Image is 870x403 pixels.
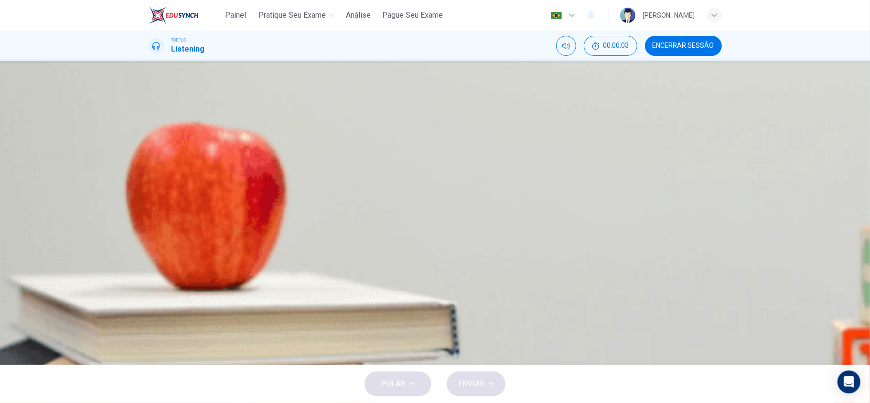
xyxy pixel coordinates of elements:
[149,6,199,25] img: EduSynch logo
[225,10,246,21] span: Painel
[620,8,635,23] img: Profile picture
[255,7,338,24] button: Pratique seu exame
[556,36,576,56] div: Silenciar
[172,37,187,43] span: TOEFL®
[149,6,221,25] a: EduSynch logo
[258,10,326,21] span: Pratique seu exame
[550,12,562,19] img: pt
[584,36,637,56] div: Esconder
[346,10,371,21] span: Análise
[584,36,637,56] button: 00:00:03
[378,7,447,24] button: Pague Seu Exame
[382,10,443,21] span: Pague Seu Exame
[603,42,629,50] span: 00:00:03
[220,7,251,24] button: Painel
[172,43,205,55] h1: Listening
[342,7,375,24] button: Análise
[838,371,860,393] div: Open Intercom Messenger
[653,42,714,50] span: Encerrar Sessão
[643,10,695,21] div: [PERSON_NAME]
[645,36,722,56] button: Encerrar Sessão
